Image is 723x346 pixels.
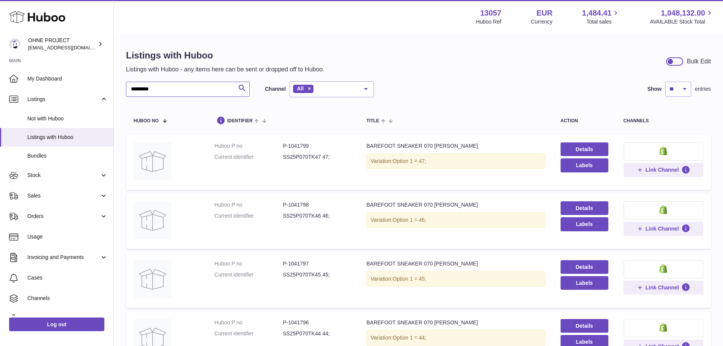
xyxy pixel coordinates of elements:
[9,318,104,331] a: Log out
[283,201,351,209] dd: P-1041798
[582,8,621,25] a: 1,484.41 Total sales
[214,153,283,161] dt: Current identifier
[27,172,100,179] span: Stock
[366,271,545,287] div: Variation:
[393,276,426,282] span: Option 1 = 45;
[659,146,667,155] img: shopify-small.png
[27,233,108,240] span: Usage
[624,222,703,235] button: Link Channel
[624,118,703,123] div: channels
[134,118,159,123] span: Huboo no
[480,8,501,18] strong: 13057
[582,8,612,18] span: 1,484.41
[27,152,108,160] span: Bundles
[126,65,324,74] p: Listings with Huboo - any items here can be sent or dropped off to Huboo.
[27,295,108,302] span: Channels
[366,212,545,228] div: Variation:
[646,166,679,173] span: Link Channel
[393,335,426,341] span: Option 1 = 44;
[647,85,662,93] label: Show
[366,319,545,326] div: BAREFOOT SNEAKER 070 [PERSON_NAME]
[227,118,253,123] span: identifier
[393,217,426,223] span: Option 1 = 46;
[27,192,100,199] span: Sales
[561,201,608,215] a: Details
[214,260,283,267] dt: Huboo P no
[366,142,545,150] div: BAREFOOT SNEAKER 070 [PERSON_NAME]
[283,142,351,150] dd: P-1041799
[283,260,351,267] dd: P-1041797
[9,38,20,50] img: internalAdmin-13057@internal.huboo.com
[283,153,351,161] dd: SS25P070TK47 47;
[134,142,172,180] img: BAREFOOT SNEAKER 070 TEDDY KHAKI
[476,18,501,25] div: Huboo Ref
[27,115,108,122] span: Not with Huboo
[366,153,545,169] div: Variation:
[27,274,108,281] span: Cases
[661,8,705,18] span: 1,048,132.00
[659,264,667,273] img: shopify-small.png
[283,330,351,337] dd: SS25P070TK44 44;
[659,205,667,214] img: shopify-small.png
[283,271,351,278] dd: SS25P070TK45 45;
[265,85,286,93] label: Channel
[650,18,714,25] span: AVAILABLE Stock Total
[624,281,703,294] button: Link Channel
[297,85,304,92] span: All
[561,217,608,231] button: Labels
[28,44,112,51] span: [EMAIL_ADDRESS][DOMAIN_NAME]
[283,319,351,326] dd: P-1041796
[214,201,283,209] dt: Huboo P no
[134,201,172,239] img: BAREFOOT SNEAKER 070 TEDDY KHAKI
[650,8,714,25] a: 1,048,132.00 AVAILABLE Stock Total
[366,201,545,209] div: BAREFOOT SNEAKER 070 [PERSON_NAME]
[646,284,679,291] span: Link Channel
[283,212,351,220] dd: SS25P070TK46 46;
[393,158,426,164] span: Option 1 = 47;
[214,319,283,326] dt: Huboo P no
[27,134,108,141] span: Listings with Huboo
[27,96,100,103] span: Listings
[561,142,608,156] a: Details
[646,225,679,232] span: Link Channel
[214,330,283,337] dt: Current identifier
[561,118,608,123] div: action
[366,330,545,346] div: Variation:
[214,142,283,150] dt: Huboo P no
[531,18,553,25] div: Currency
[27,213,100,220] span: Orders
[561,158,608,172] button: Labels
[27,254,100,261] span: Invoicing and Payments
[27,315,108,322] span: Settings
[366,260,545,267] div: BAREFOOT SNEAKER 070 [PERSON_NAME]
[624,163,703,177] button: Link Channel
[561,276,608,290] button: Labels
[659,323,667,332] img: shopify-small.png
[366,118,379,123] span: title
[586,18,620,25] span: Total sales
[126,49,324,62] h1: Listings with Huboo
[214,212,283,220] dt: Current identifier
[561,260,608,274] a: Details
[695,85,711,93] span: entries
[561,319,608,333] a: Details
[28,37,96,51] div: OHNE PROJECT
[27,75,108,82] span: My Dashboard
[214,271,283,278] dt: Current identifier
[687,57,711,66] div: Bulk Edit
[134,260,172,298] img: BAREFOOT SNEAKER 070 TEDDY KHAKI
[536,8,552,18] strong: EUR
